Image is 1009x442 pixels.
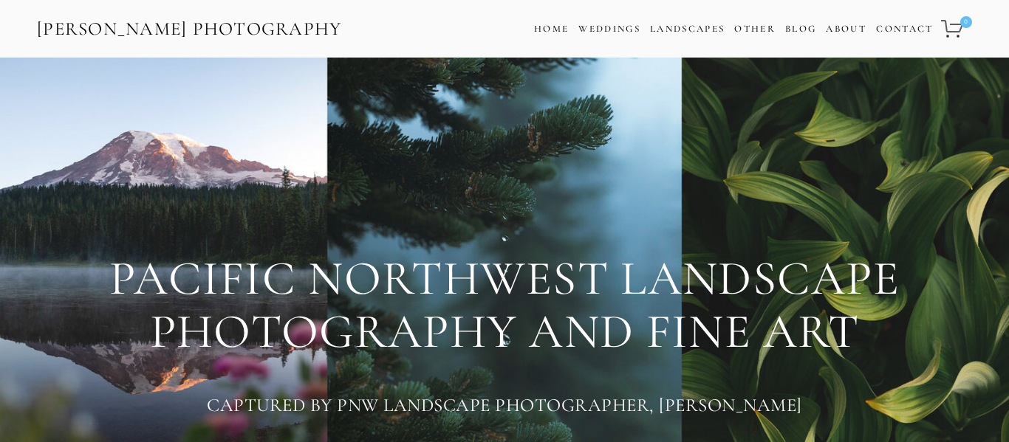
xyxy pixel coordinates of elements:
a: 0 items in cart [939,11,974,46]
a: Contact [876,18,933,40]
a: About [826,18,866,40]
a: Home [534,18,569,40]
h1: PACIFIC NORTHWEST LANDSCAPE PHOTOGRAPHY AND FINE ART [37,252,972,358]
a: Weddings [578,23,640,35]
a: [PERSON_NAME] Photography [35,13,343,46]
span: 0 [960,16,972,28]
a: Landscapes [650,23,725,35]
a: Other [734,23,776,35]
a: Blog [785,18,816,40]
h3: Captured By PNW Landscape Photographer, [PERSON_NAME] [37,390,972,420]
